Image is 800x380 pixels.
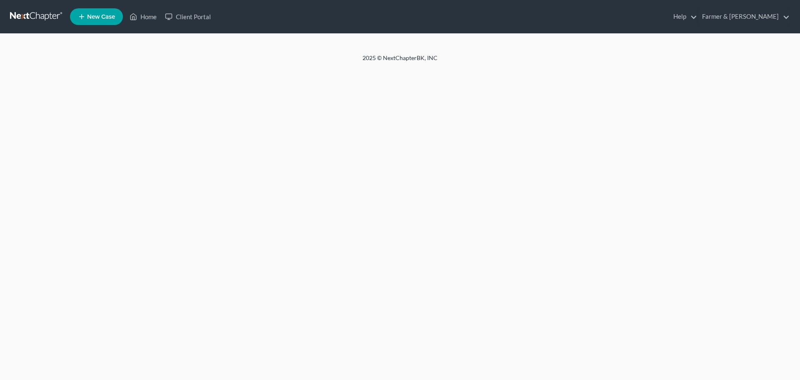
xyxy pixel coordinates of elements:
[669,9,697,24] a: Help
[161,9,215,24] a: Client Portal
[698,9,790,24] a: Farmer & [PERSON_NAME]
[70,8,123,25] new-legal-case-button: New Case
[162,54,637,69] div: 2025 © NextChapterBK, INC
[125,9,161,24] a: Home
